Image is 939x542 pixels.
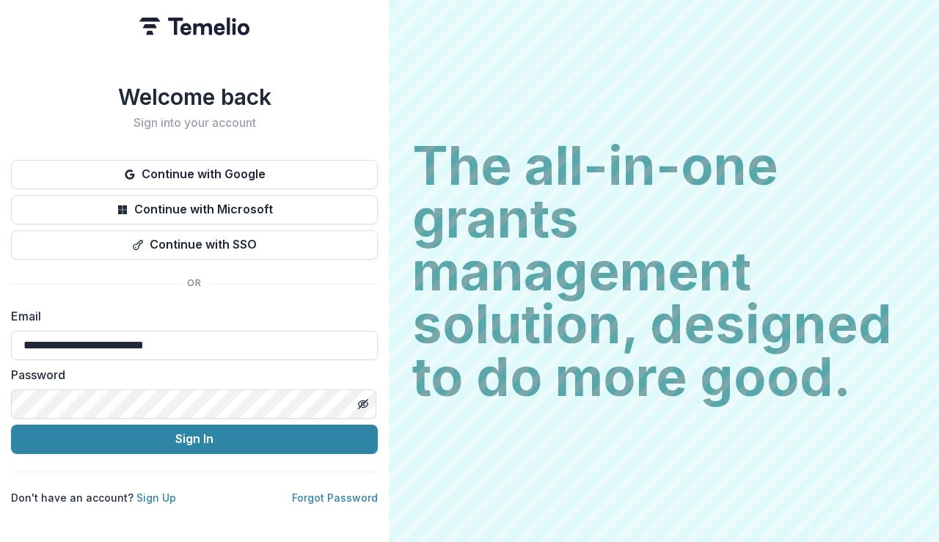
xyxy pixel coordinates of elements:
label: Password [11,366,369,384]
button: Continue with Microsoft [11,195,378,224]
h2: Sign into your account [11,116,378,130]
a: Sign Up [136,491,176,504]
button: Continue with Google [11,160,378,189]
img: Temelio [139,18,249,35]
button: Toggle password visibility [351,392,375,416]
p: Don't have an account? [11,490,176,505]
h1: Welcome back [11,84,378,110]
a: Forgot Password [292,491,378,504]
button: Sign In [11,425,378,454]
label: Email [11,307,369,325]
button: Continue with SSO [11,230,378,260]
